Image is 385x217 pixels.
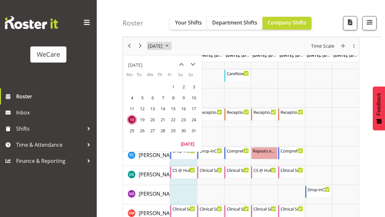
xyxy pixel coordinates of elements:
[137,104,147,113] span: Tuesday, August 12, 2025
[212,19,257,26] span: Department Shifts
[253,109,276,115] div: Reception 9.45-6.15
[147,42,172,50] button: August 2025
[158,104,168,113] span: Thursday, August 14, 2025
[123,166,170,185] td: Udani Senanayake resource
[139,190,179,198] a: [PERSON_NAME]
[253,205,276,212] div: Clinical Support 9-5.30
[147,72,157,81] th: We
[278,166,305,179] div: Udani Senanayake"s event - Clinical Support 8-4 Begin From Friday, August 22, 2025 at 8:00:00 AM ...
[373,86,385,130] button: Feedback - Show survey
[278,108,305,121] div: Tayah Giesbrecht"s event - Reception 9.45-6.15 Begin From Friday, August 22, 2025 at 9:45:00 AM G...
[227,147,249,154] div: Comprehensive Consult 10-6
[280,52,309,58] span: [DATE], [DATE]
[227,70,249,76] div: CareNow1 10-6
[168,126,178,135] span: Friday, August 29, 2025
[139,171,179,178] a: [PERSON_NAME]
[179,93,188,103] span: Saturday, August 9, 2025
[251,166,278,179] div: Udani Senanayake"s event - CS @ Hub Begin From Thursday, August 21, 2025 at 9:30:00 AM GMT+12:00 ...
[189,82,199,92] span: Sunday, August 3, 2025
[135,37,146,55] div: next period
[139,209,179,217] a: [PERSON_NAME]
[349,37,359,55] div: overflow
[126,114,137,125] td: Monday, August 18, 2025
[148,126,157,135] span: Wednesday, August 27, 2025
[188,72,199,81] th: Su
[127,93,137,103] span: Monday, August 4, 2025
[253,167,276,173] div: CS @ Hub
[262,17,311,30] button: Company Shifts
[125,42,134,50] button: Previous
[268,19,306,26] span: Company Shifts
[139,152,179,159] span: [PERSON_NAME]
[137,93,147,103] span: Tuesday, August 5, 2025
[126,72,137,81] th: Mo
[189,104,199,113] span: Sunday, August 17, 2025
[168,93,178,103] span: Friday, August 8, 2025
[175,19,202,26] span: Your Shifts
[189,93,199,103] span: Sunday, August 10, 2025
[175,59,187,70] button: previous month
[376,93,382,115] span: Feedback
[147,42,163,50] span: [DATE]
[179,82,188,92] span: Saturday, August 2, 2025
[157,72,168,81] th: Th
[305,186,332,198] div: Victoria Oberzil"s event - Drop-inCare 9-3 Begin From Saturday, August 23, 2025 at 9:00:00 AM GMT...
[146,37,173,55] div: August 2025
[139,171,179,178] span: [PERSON_NAME]
[5,16,58,29] img: Rosterit website logo
[281,109,303,115] div: Reception 9.45-6.15
[224,70,251,82] div: Simone Turner"s event - CareNow1 10-6 Begin From Wednesday, August 20, 2025 at 10:00:00 AM GMT+12...
[148,104,157,113] span: Wednesday, August 13, 2025
[37,50,60,59] div: WeCare
[281,147,303,154] div: Comprehensive Consult 9-5
[199,52,228,58] span: [DATE], [DATE]
[362,16,377,30] button: Filter Shifts
[173,167,195,173] div: CS @ Hub
[148,115,157,124] span: Wednesday, August 20, 2025
[281,205,303,212] div: Clinical Support 9-5.30
[207,17,262,30] button: Department Shifts
[339,42,348,50] button: New Event
[137,115,147,124] span: Tuesday, August 19, 2025
[179,115,188,124] span: Saturday, August 23, 2025
[170,166,197,179] div: Udani Senanayake"s event - CS @ Hub Begin From Monday, August 18, 2025 at 9:30:00 AM GMT+12:00 En...
[168,72,178,81] th: Fr
[177,139,199,148] button: Today
[311,42,335,50] span: Time Scale
[16,108,94,117] span: Inbox
[251,108,278,121] div: Tayah Giesbrecht"s event - Reception 9.45-6.15 Begin From Thursday, August 21, 2025 at 9:45:00 AM...
[123,19,143,27] h4: Roster
[281,167,303,173] div: Clinical Support 8-4
[124,37,135,55] div: previous period
[158,93,168,103] span: Thursday, August 7, 2025
[128,59,143,72] div: title
[307,52,336,58] span: [DATE], [DATE]
[251,147,278,159] div: Torry Cobb"s event - Repeats every thursday - Torry Cobb Begin From Thursday, August 21, 2025 at ...
[200,205,222,212] div: Clinical Support 7.30 - 4
[310,42,336,50] button: Time Scale
[333,52,363,58] span: [DATE], [DATE]
[189,115,199,124] span: Sunday, August 24, 2025
[179,126,188,135] span: Saturday, August 30, 2025
[16,140,84,150] span: Time & Attendance
[178,72,188,81] th: Sa
[308,186,330,192] div: Drop-inCare 9-3
[224,108,251,121] div: Tayah Giesbrecht"s event - Reception 9.45-6.15 Begin From Wednesday, August 20, 2025 at 9:45:00 A...
[139,151,179,159] a: [PERSON_NAME]
[278,147,305,159] div: Torry Cobb"s event - Comprehensive Consult 9-5 Begin From Friday, August 22, 2025 at 9:00:00 AM G...
[224,166,251,179] div: Udani Senanayake"s event - Clinical Support 8-4 Begin From Wednesday, August 20, 2025 at 8:00:00 ...
[173,205,195,212] div: Clinical Support 7.30 - 4
[137,72,147,81] th: Tu
[158,115,168,124] span: Thursday, August 21, 2025
[253,147,276,154] div: Repeats every [DATE] - [PERSON_NAME]
[123,146,170,166] td: Torry Cobb resource
[168,82,178,92] span: Friday, August 1, 2025
[200,167,222,173] div: Clinical Support 8-4
[189,126,199,135] span: Sunday, August 31, 2025
[16,124,84,133] span: Shifts
[227,167,249,173] div: Clinical Support 8-4
[170,147,197,159] div: Torry Cobb"s event - Drop-inCare 9-5 Begin From Monday, August 18, 2025 at 9:00:00 AM GMT+12:00 E...
[252,52,282,58] span: [DATE], [DATE]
